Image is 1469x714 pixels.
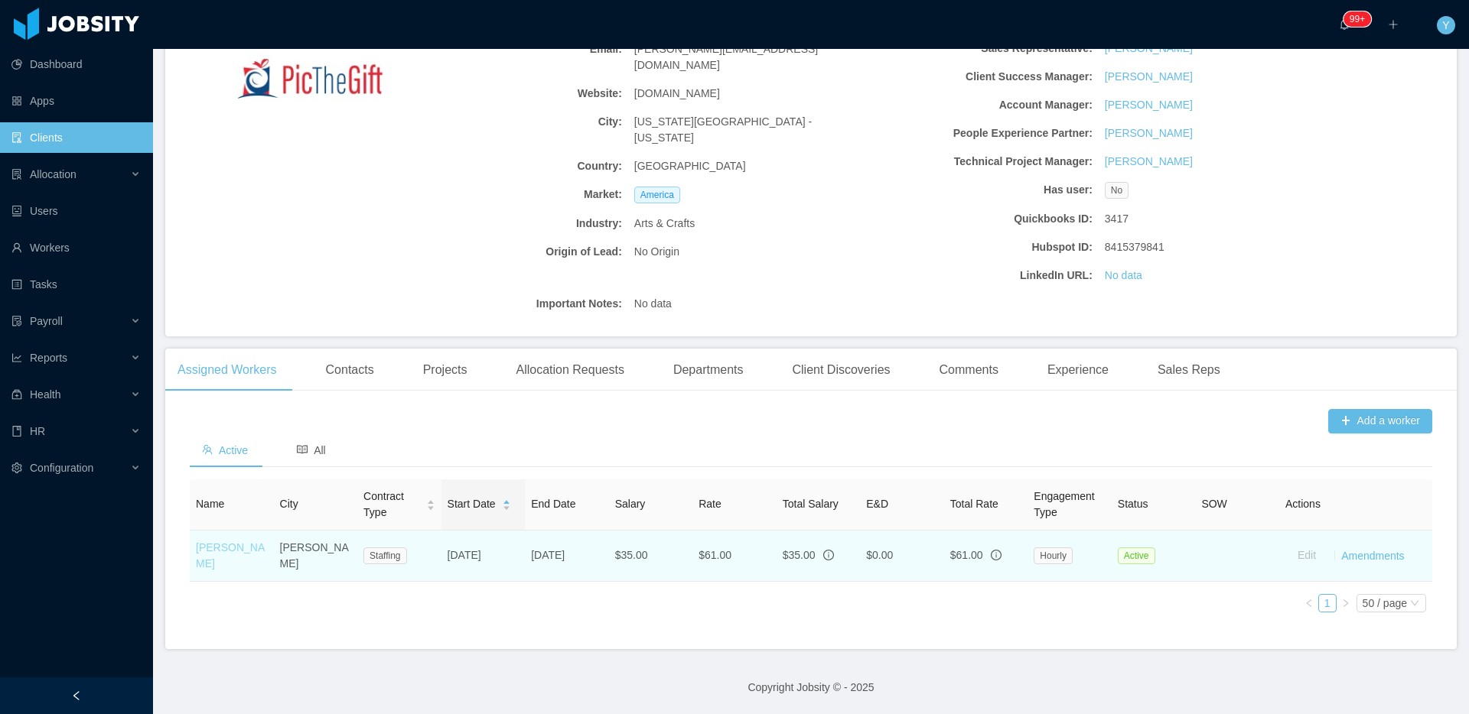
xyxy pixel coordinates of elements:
[615,498,646,510] span: Salary
[202,444,248,456] span: Active
[30,425,45,437] span: HR
[1341,599,1350,608] i: icon: right
[783,549,816,561] span: $35.00
[1034,490,1094,518] span: Engagement Type
[448,496,496,512] span: Start Date
[869,211,1093,227] b: Quickbooks ID:
[11,352,22,363] i: icon: line-chart
[411,349,480,391] div: Projects
[783,498,839,510] span: Total Salary
[502,498,510,503] i: icon: caret-up
[426,498,435,503] i: icon: caret-up
[399,244,622,260] b: Origin of Lead:
[11,196,141,226] a: icon: robotUsers
[699,498,721,510] span: Rate
[274,531,358,582] td: [PERSON_NAME]
[363,547,406,564] span: Staffing
[30,388,60,401] span: Health
[11,269,141,300] a: icon: profileTasks
[531,498,575,510] span: End Date
[11,169,22,180] i: icon: solution
[1118,547,1155,564] span: Active
[297,444,326,456] span: All
[866,498,888,510] span: E&D
[1105,125,1193,141] a: [PERSON_NAME]
[1442,16,1449,34] span: Y
[1341,549,1404,561] a: Amendments
[399,86,622,102] b: Website:
[1319,595,1336,612] a: 1
[11,49,141,80] a: icon: pie-chartDashboard
[426,498,435,508] div: Sort
[399,114,622,130] b: City:
[202,444,213,455] i: icon: team
[399,187,622,203] b: Market:
[780,349,902,391] div: Client Discoveries
[1285,498,1321,510] span: Actions
[11,426,22,437] i: icon: book
[1034,547,1073,564] span: Hourly
[869,125,1093,141] b: People Experience Partner:
[503,349,636,391] div: Allocation Requests
[399,158,622,174] b: Country:
[634,41,858,73] span: [PERSON_NAME][EMAIL_ADDRESS][DOMAIN_NAME]
[11,316,22,326] i: icon: file-protect
[1318,594,1337,612] li: 1
[634,244,679,260] span: No Origin
[634,114,858,146] span: [US_STATE][GEOGRAPHIC_DATA] - [US_STATE]
[1105,182,1129,199] span: No
[950,498,998,510] span: Total Rate
[236,6,383,153] img: 613b1540-0777-11ed-b7a5-c92e04fa9eee_6304f1fd618d2-400w.png
[1105,211,1129,227] span: 3417
[502,504,510,508] i: icon: caret-down
[823,550,834,560] span: info-circle
[869,239,1093,255] b: Hubspot ID:
[661,349,756,391] div: Departments
[196,541,265,570] a: [PERSON_NAME]
[1337,594,1355,612] li: Next Page
[441,531,526,582] td: [DATE]
[950,549,983,561] span: $61.00
[634,187,680,203] span: America
[869,154,1093,170] b: Technical Project Manager:
[11,86,141,116] a: icon: appstoreApps
[165,349,289,391] div: Assigned Workers
[399,216,622,232] b: Industry:
[866,549,893,561] span: $0.00
[399,296,622,312] b: Important Notes:
[314,349,386,391] div: Contacts
[297,444,308,455] i: icon: read
[1344,11,1371,27] sup: 388
[869,69,1093,85] b: Client Success Manager:
[280,498,298,510] span: City
[525,531,609,582] td: [DATE]
[11,389,22,400] i: icon: medicine-box
[1118,498,1148,510] span: Status
[1105,69,1193,85] a: [PERSON_NAME]
[927,349,1011,391] div: Comments
[30,462,93,474] span: Configuration
[634,296,672,312] span: No data
[502,498,511,508] div: Sort
[634,158,746,174] span: [GEOGRAPHIC_DATA]
[1201,498,1226,510] span: SOW
[196,498,224,510] span: Name
[30,168,77,180] span: Allocation
[692,531,777,582] td: $61.00
[1300,594,1318,612] li: Previous Page
[153,661,1469,714] footer: Copyright Jobsity © - 2025
[1035,349,1121,391] div: Experience
[363,488,420,521] span: Contract Type
[426,504,435,508] i: icon: caret-down
[1339,19,1350,30] i: icon: bell
[869,268,1093,284] b: LinkedIn URL:
[1105,97,1193,113] a: [PERSON_NAME]
[1305,599,1314,608] i: icon: left
[634,216,695,232] span: Arts & Crafts
[1285,544,1328,568] button: Edit
[1328,409,1432,433] button: icon: plusAdd a worker
[869,182,1093,198] b: Has user:
[609,531,693,582] td: $35.00
[1105,239,1164,255] span: 8415379841
[30,352,67,364] span: Reports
